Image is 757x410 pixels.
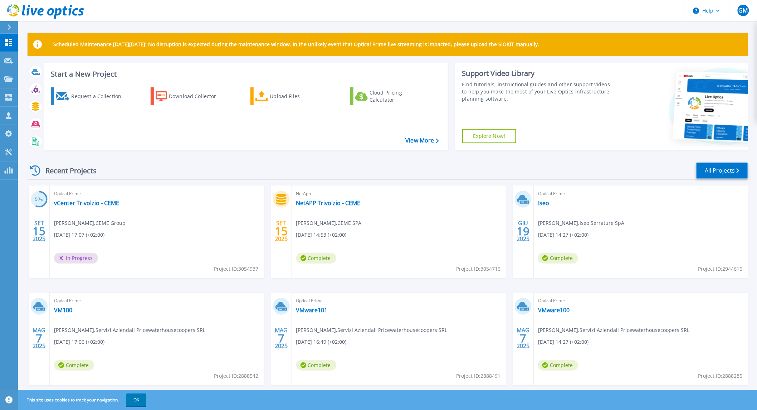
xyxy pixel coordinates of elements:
[517,218,530,244] div: GIU 2025
[698,372,743,380] span: Project ID: 2888285
[126,394,146,406] button: OK
[296,326,448,334] span: [PERSON_NAME] , Servizi Aziendali Pricewaterhousecoopers SRL
[31,196,48,204] h3: 57
[36,335,42,341] span: 7
[51,87,131,105] a: Request a Collection
[54,231,104,239] span: [DATE] 17:07 (+02:00)
[698,265,743,273] span: Project ID: 2944616
[538,253,578,264] span: Complete
[696,163,748,179] a: All Projects
[296,338,347,346] span: [DATE] 16:49 (+02:00)
[538,360,578,371] span: Complete
[296,199,361,207] a: NetAPP Trivolzio - CEME
[54,338,104,346] span: [DATE] 17:06 (+02:00)
[538,297,744,305] span: Optical Prime
[71,89,128,103] div: Request a Collection
[456,265,500,273] span: Project ID: 3054716
[151,87,230,105] a: Download Collector
[538,326,689,334] span: [PERSON_NAME] , Servizi Aziendali Pricewaterhousecoopers SRL
[296,360,336,371] span: Complete
[296,297,502,305] span: Optical Prime
[462,69,612,78] div: Support Video Library
[296,307,328,314] a: VMware101
[275,228,288,234] span: 15
[40,198,43,202] span: %
[20,394,146,406] span: This site uses cookies to track your navigation.
[54,307,72,314] a: VM100
[517,228,530,234] span: 19
[296,253,336,264] span: Complete
[405,137,439,144] a: View More
[214,372,259,380] span: Project ID: 2888542
[54,253,98,264] span: In Progress
[350,87,430,105] a: Cloud Pricing Calculator
[538,190,744,198] span: Optical Prime
[538,338,588,346] span: [DATE] 14:27 (+02:00)
[296,190,502,198] span: NetApp
[538,219,624,227] span: [PERSON_NAME] , Iseo Serrature SpA
[54,360,94,371] span: Complete
[54,219,126,227] span: [PERSON_NAME] , CEME Group
[538,199,549,207] a: Iseo
[51,70,439,78] h3: Start a New Project
[520,335,527,341] span: 7
[462,129,517,143] a: Explore Now!
[274,325,288,351] div: MAG 2025
[169,89,226,103] div: Download Collector
[54,326,205,334] span: [PERSON_NAME] , Servizi Aziendali Pricewaterhousecoopers SRL
[538,307,570,314] a: VMware100
[278,335,284,341] span: 7
[28,162,106,179] div: Recent Projects
[32,325,46,351] div: MAG 2025
[214,265,259,273] span: Project ID: 3054937
[296,231,347,239] span: [DATE] 14:53 (+02:00)
[296,219,362,227] span: [PERSON_NAME] , CEME SPA
[274,218,288,244] div: SET 2025
[517,325,530,351] div: MAG 2025
[462,81,612,102] div: Find tutorials, instructional guides and other support videos to help you make the most of your L...
[33,228,45,234] span: 15
[250,87,330,105] a: Upload Files
[54,199,119,207] a: vCenter Trivolzio - CEME
[456,372,500,380] span: Project ID: 2888491
[738,8,748,13] span: GM
[32,218,46,244] div: SET 2025
[54,297,260,305] span: Optical Prime
[53,42,539,47] p: Scheduled Maintenance [DATE][DATE]: No disruption is expected during the maintenance window. In t...
[538,231,588,239] span: [DATE] 14:27 (+02:00)
[270,89,327,103] div: Upload Files
[54,190,260,198] span: Optical Prime
[370,89,427,103] div: Cloud Pricing Calculator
